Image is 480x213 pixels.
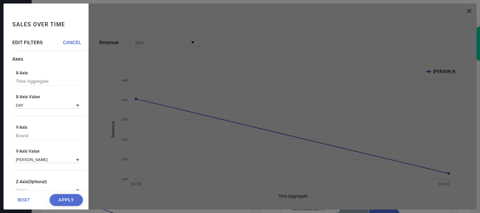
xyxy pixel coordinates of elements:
[18,198,30,202] span: RESET
[16,186,79,194] input: Select...
[16,149,79,154] span: Y-Axis Value
[16,71,79,75] span: X-Axis
[16,179,79,184] span: Z-Axis(Optional)
[12,21,65,28] h1: Sales over time
[16,125,79,130] span: Y-Axis
[50,194,83,206] button: Apply
[12,40,43,45] span: EDIT FILTERS
[12,56,88,62] div: Axes
[63,40,82,45] span: CANCEL
[16,94,79,99] span: X-Axis Value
